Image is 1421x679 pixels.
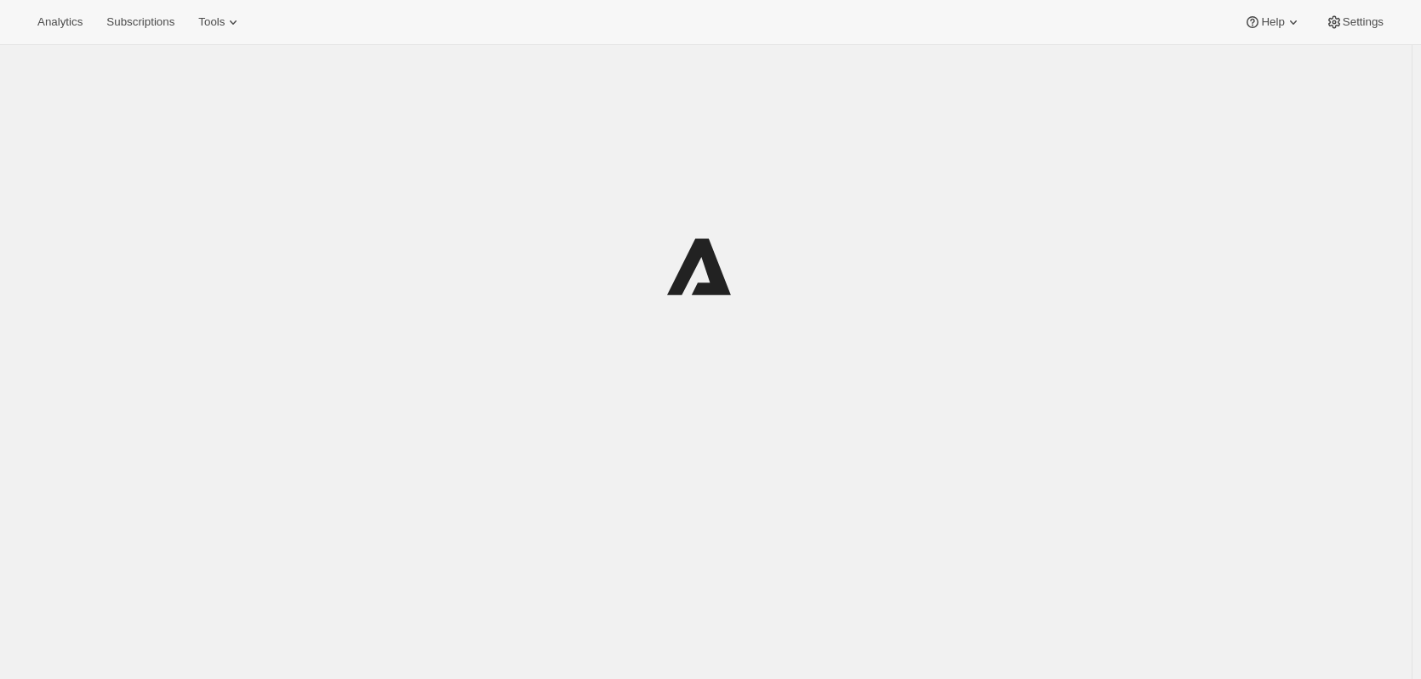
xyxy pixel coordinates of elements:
[1315,10,1394,34] button: Settings
[1343,15,1384,29] span: Settings
[96,10,185,34] button: Subscriptions
[1234,10,1311,34] button: Help
[106,15,174,29] span: Subscriptions
[198,15,225,29] span: Tools
[1261,15,1284,29] span: Help
[27,10,93,34] button: Analytics
[37,15,83,29] span: Analytics
[188,10,252,34] button: Tools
